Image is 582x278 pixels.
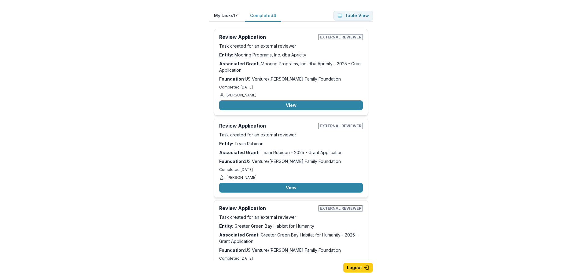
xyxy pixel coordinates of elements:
p: Completed: [DATE] [219,85,363,90]
strong: Associated Grant: [219,232,260,237]
p: Team Rubicon [219,140,363,147]
strong: Foundation [219,247,244,253]
p: Team Rubicon - 2025 - Grant Application [219,149,363,156]
p: : US Venture/[PERSON_NAME] Family Foundation [219,247,363,253]
p: : US Venture/[PERSON_NAME] Family Foundation [219,158,363,164]
p: Task created for an external reviewer [219,214,363,220]
span: External reviewer [318,205,363,211]
p: Task created for an external reviewer [219,43,363,49]
strong: Associated Grant: [219,61,260,66]
p: Completed: [DATE] [219,167,363,172]
button: Logout [343,263,373,273]
p: Mooring Programs, Inc. dba Apricity [219,52,363,58]
button: View [219,100,363,110]
p: Greater Green Bay Habitat for Humanity [219,223,363,229]
strong: Associated Grant: [219,150,260,155]
strong: Entity: [219,141,233,146]
strong: Foundation [219,159,244,164]
p: Task created for an external reviewer [219,132,363,138]
button: Completed 4 [245,10,281,22]
h2: Review Application [219,123,316,129]
span: External reviewer [318,123,363,129]
strong: Entity: [219,52,233,57]
button: Table View [333,11,373,20]
p: : US Venture/[PERSON_NAME] Family Foundation [219,76,363,82]
strong: Entity: [219,223,233,229]
p: Greater Green Bay Habitat for Humanity - 2025 - Grant Application [219,232,363,244]
h2: Review Application [219,34,316,40]
p: Mooring Programs, Inc. dba Apricity - 2025 - Grant Application [219,60,363,73]
button: My tasks 17 [209,10,243,22]
span: External reviewer [318,34,363,40]
p: Completed: [DATE] [219,256,363,261]
p: [PERSON_NAME] [227,92,256,98]
strong: Foundation [219,76,244,81]
button: View [219,183,363,193]
h2: Review Application [219,205,316,211]
p: [PERSON_NAME] [227,175,256,180]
